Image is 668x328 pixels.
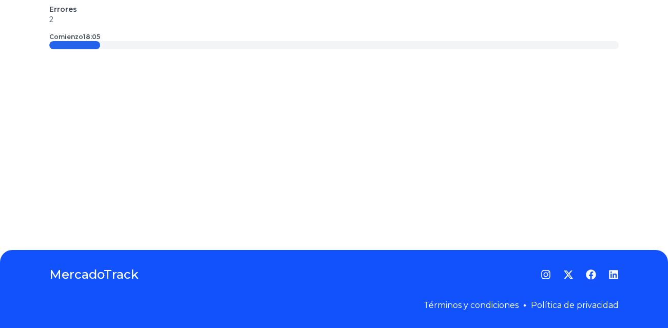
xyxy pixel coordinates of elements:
[49,33,100,41] p: Comienzo
[531,300,619,310] a: Política de privacidad
[83,33,100,41] time: 18:05
[49,266,139,283] a: MercadoTrack
[586,269,596,280] a: Facebook
[424,300,519,310] a: Términos y condiciones
[608,269,619,280] a: LinkedIn
[49,14,619,25] p: 2
[541,269,551,280] a: Instagram
[49,4,619,14] p: Errores
[563,269,574,280] a: Twitter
